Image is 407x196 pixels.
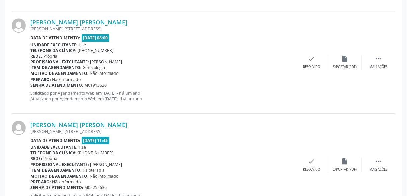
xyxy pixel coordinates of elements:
b: Data de atendimento: [30,138,80,143]
span: M02252636 [85,185,107,190]
span: Hse [79,144,86,150]
b: Unidade executante: [30,42,78,48]
b: Motivo de agendamento: [30,70,89,76]
b: Profissional executante: [30,162,89,167]
div: Resolvido [303,65,320,69]
b: Item de agendamento: [30,167,82,173]
b: Motivo de agendamento: [30,173,89,179]
b: Preparo: [30,179,51,185]
a: [PERSON_NAME] [PERSON_NAME] [30,121,127,128]
div: Exportar (PDF) [333,167,357,172]
span: Própria [44,53,58,59]
div: [PERSON_NAME], [STREET_ADDRESS] [30,26,295,32]
div: Mais ações [370,65,388,69]
i:  [375,55,382,62]
b: Senha de atendimento: [30,185,83,190]
b: Unidade executante: [30,144,78,150]
p: Solicitado por Agendamento Web em [DATE] - há um ano Atualizado por Agendamento Web em [DATE] - h... [30,90,295,102]
i: check [308,158,315,165]
span: Ginecologia [83,65,105,70]
div: Resolvido [303,167,320,172]
b: Item de agendamento: [30,65,82,70]
div: Exportar (PDF) [333,65,357,69]
a: [PERSON_NAME] [PERSON_NAME] [30,18,127,26]
i: insert_drive_file [341,158,349,165]
b: Telefone da clínica: [30,150,77,156]
span: M01913630 [85,82,107,88]
span: Fisioterapia [83,167,105,173]
b: Telefone da clínica: [30,48,77,53]
img: img [12,121,26,135]
span: Hse [79,42,86,48]
b: Rede: [30,53,42,59]
img: img [12,18,26,33]
span: [PHONE_NUMBER] [78,150,114,156]
span: [PHONE_NUMBER] [78,48,114,53]
span: [DATE] 08:00 [82,34,110,42]
span: Não informado [52,179,81,185]
b: Profissional executante: [30,59,89,65]
div: [PERSON_NAME], [STREET_ADDRESS] [30,129,295,134]
i: insert_drive_file [341,55,349,62]
i: check [308,55,315,62]
div: Mais ações [370,167,388,172]
span: Não informado [52,77,81,82]
span: [PERSON_NAME] [90,162,123,167]
b: Rede: [30,156,42,161]
b: Senha de atendimento: [30,82,83,88]
i:  [375,158,382,165]
b: Preparo: [30,77,51,82]
span: Própria [44,156,58,161]
span: [PERSON_NAME] [90,59,123,65]
b: Data de atendimento: [30,35,80,41]
span: [DATE] 11:45 [82,137,110,144]
span: Não informado [90,70,119,76]
span: Não informado [90,173,119,179]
